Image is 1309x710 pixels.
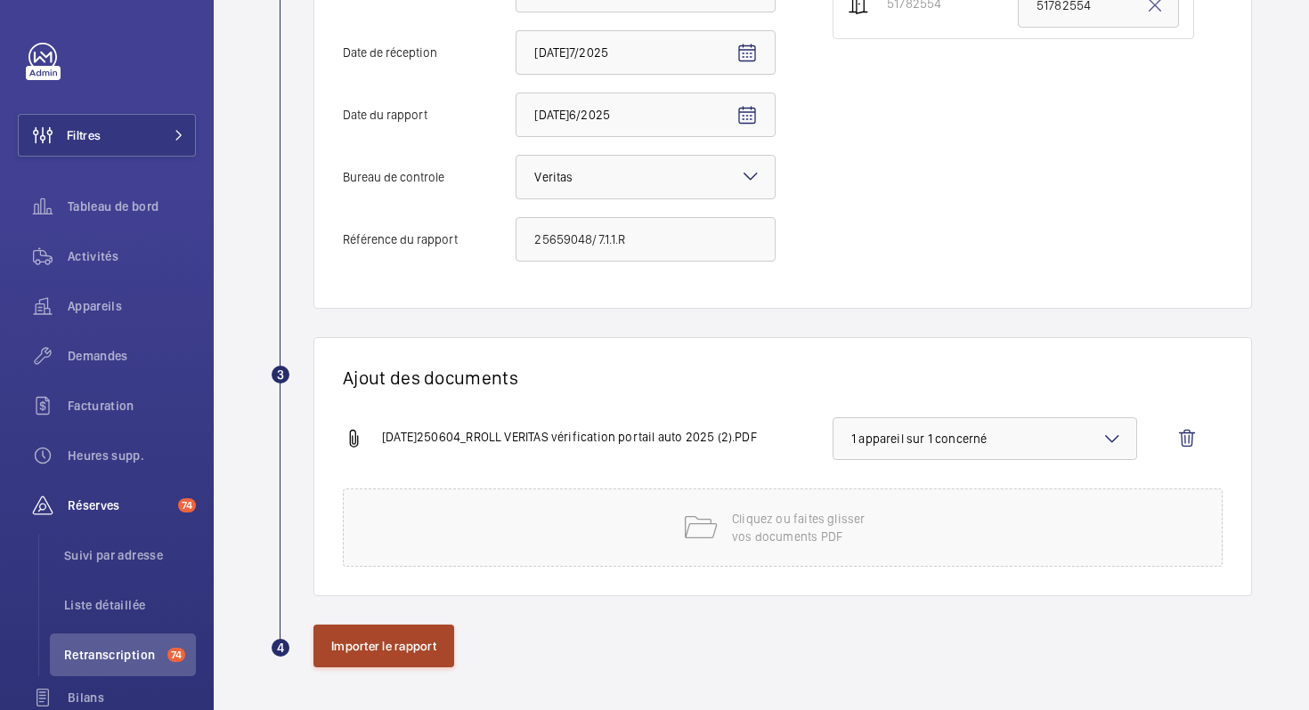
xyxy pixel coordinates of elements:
span: Bureau de controle [343,171,516,183]
span: Date de réception [343,46,516,59]
div: 3 [272,366,289,383]
div: 4 [272,639,289,657]
span: Suivi par adresse [64,546,196,564]
button: Filtres [18,114,196,157]
input: Référence du rapport [516,217,776,262]
button: Open calendar [726,32,768,75]
button: 1 appareil sur 1 concerné [833,417,1137,460]
p: Cliquez ou faites glisser vos documents PDF [732,510,883,545]
button: Open calendar [726,94,768,137]
span: [DATE]250604_RROLL VERITAS vérification portail auto 2025 (2).PDF [382,428,757,449]
span: Référence du rapport [343,233,516,246]
span: Liste détaillée [64,596,196,614]
span: 74 [178,498,196,512]
span: Retranscription [64,646,160,664]
span: Activités [68,247,196,265]
span: 74 [167,648,185,662]
h1: Ajout des documents [343,367,1223,389]
span: Facturation [68,397,196,415]
span: Veritas [534,170,573,184]
span: Réserves [68,496,171,514]
button: Importer le rapport [313,625,454,667]
span: Tableau de bord [68,198,196,215]
input: Date du rapportOpen calendar [516,93,776,137]
span: Date du rapport [343,109,516,121]
span: Bilans [68,689,196,706]
span: 1 appareil sur 1 concerné [851,430,1118,448]
span: Appareils [68,297,196,315]
span: Heures supp. [68,447,196,464]
span: Demandes [68,347,196,365]
input: Date de réceptionOpen calendar [516,30,776,75]
span: Filtres [67,126,101,144]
